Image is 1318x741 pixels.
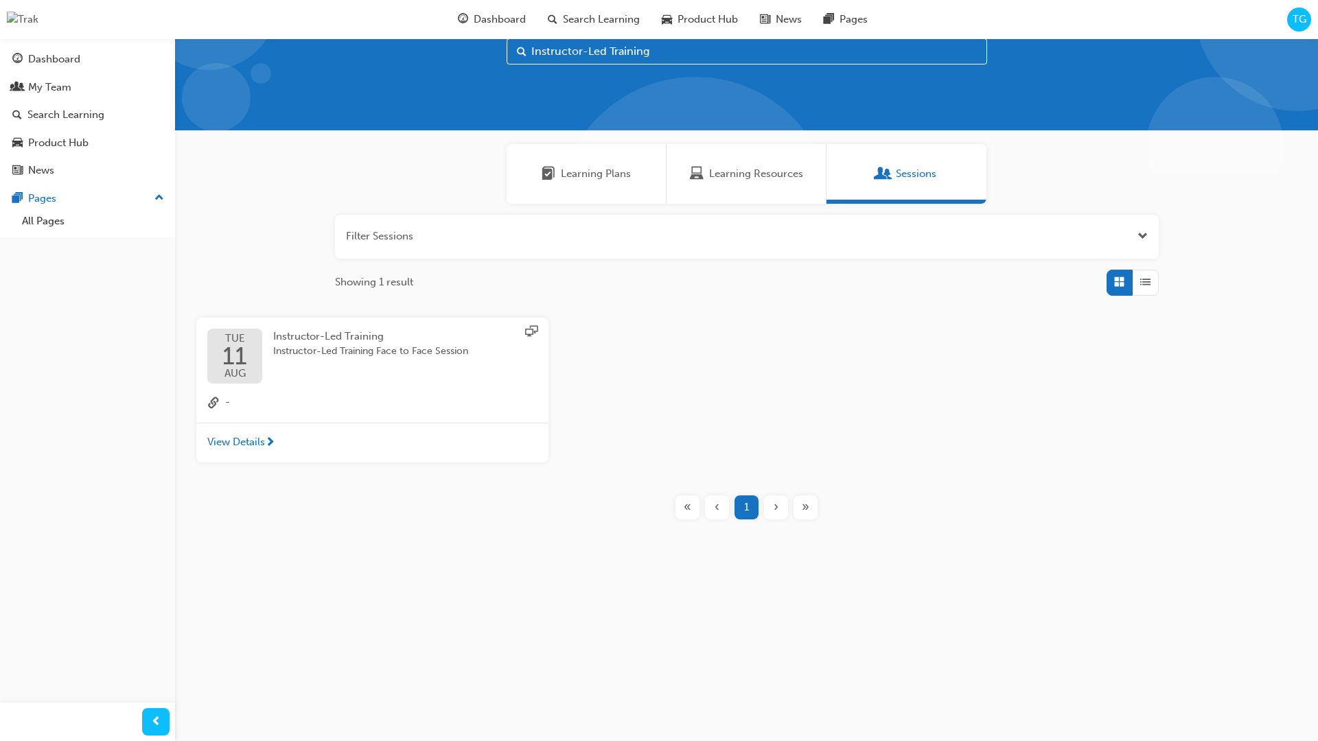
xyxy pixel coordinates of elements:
span: TUE [222,333,247,344]
span: pages-icon [824,11,834,28]
a: View Details [196,423,548,462]
button: Page 1 [732,495,761,519]
button: TG [1287,8,1311,32]
span: Grid [1114,274,1124,290]
a: news-iconNews [749,5,813,34]
a: TUE11AUGInstructor-Led TrainingInstructor-Led Training Face to Face Session [207,329,537,384]
a: Learning ResourcesLearning Resources [667,144,826,204]
span: List [1140,274,1151,290]
div: Pages [28,191,56,207]
a: My Team [5,75,170,100]
a: SessionsSessions [826,144,986,204]
a: car-iconProduct Hub [651,5,749,34]
span: sessionType_ONLINE_URL-icon [525,325,537,340]
span: Product Hub [678,12,738,27]
button: First page [673,495,702,519]
span: AUG [222,368,247,379]
a: News [5,158,170,183]
span: Search Learning [563,12,640,27]
img: Trak [7,12,38,27]
span: guage-icon [458,11,468,28]
span: Learning Resources [709,166,803,182]
span: Instructor-Led Training [273,330,384,342]
span: - [225,395,230,412]
button: DashboardMy TeamSearch LearningProduct HubNews [5,44,170,186]
a: search-iconSearch Learning [537,5,651,34]
a: Learning PlansLearning Plans [507,144,667,204]
span: Pages [840,12,868,27]
span: news-icon [760,11,770,28]
div: Search Learning [27,107,104,123]
button: Pages [5,186,170,211]
button: Last page [791,495,820,519]
span: Search [517,44,527,60]
span: Learning Plans [542,166,555,182]
a: Product Hub [5,130,170,156]
span: next-icon [265,437,275,449]
button: Previous page [702,495,732,519]
span: 11 [222,344,247,368]
span: ‹ [715,499,719,515]
div: Product Hub [28,135,89,151]
button: Next page [761,495,791,519]
span: › [774,499,778,515]
span: News [776,12,802,27]
span: « [684,499,691,515]
span: TG [1293,12,1306,27]
span: car-icon [12,137,23,150]
span: Sessions [877,166,890,182]
span: search-icon [548,11,557,28]
span: Dashboard [474,12,526,27]
span: Sessions [896,166,936,182]
span: news-icon [12,165,23,177]
span: Learning Resources [690,166,704,182]
span: Instructor-Led Training Face to Face Session [273,344,468,360]
a: Dashboard [5,47,170,72]
a: All Pages [16,211,170,232]
div: Dashboard [28,51,80,67]
span: car-icon [662,11,672,28]
span: search-icon [12,109,22,121]
span: pages-icon [12,193,23,205]
a: guage-iconDashboard [447,5,537,34]
span: » [802,499,809,515]
input: Search... [507,38,987,64]
span: Showing 1 result [335,274,413,290]
span: Learning Plans [561,166,631,182]
div: News [28,163,54,178]
button: Open the filter [1137,228,1148,244]
span: up-icon [154,189,164,207]
a: Search Learning [5,102,170,128]
span: View Details [207,434,265,450]
button: TUE11AUGInstructor-Led TrainingInstructor-Led Training Face to Face Sessionlink-icon-View Details [196,318,548,462]
span: people-icon [12,82,23,94]
span: link-icon [207,395,220,412]
div: My Team [28,80,71,95]
span: prev-icon [151,714,161,731]
span: guage-icon [12,54,23,66]
span: 1 [744,499,749,515]
a: pages-iconPages [813,5,879,34]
